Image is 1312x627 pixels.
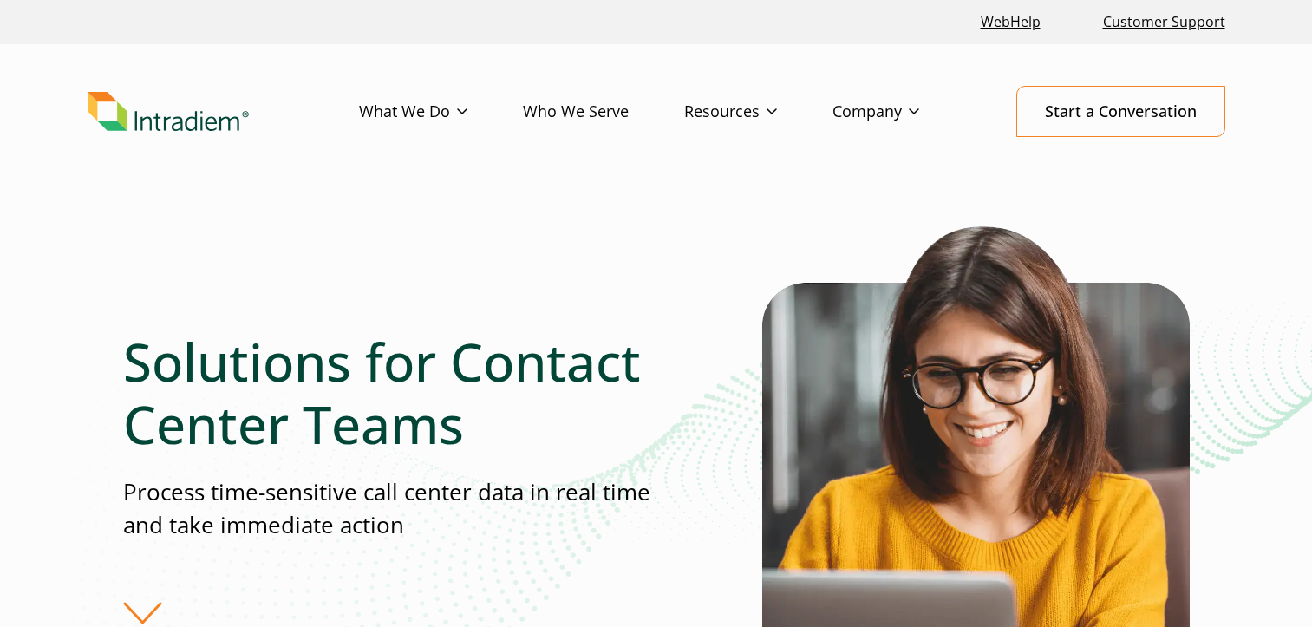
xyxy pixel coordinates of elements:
img: Intradiem [88,92,249,132]
a: Customer Support [1096,3,1232,41]
a: What We Do [359,87,523,137]
a: Who We Serve [523,87,684,137]
a: Link opens in a new window [974,3,1048,41]
a: Company [832,87,975,137]
h1: Solutions for Contact Center Teams [123,330,656,455]
a: Start a Conversation [1016,86,1225,137]
p: Process time-sensitive call center data in real time and take immediate action [123,476,656,541]
a: Resources [684,87,832,137]
a: Link to homepage of Intradiem [88,92,359,132]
